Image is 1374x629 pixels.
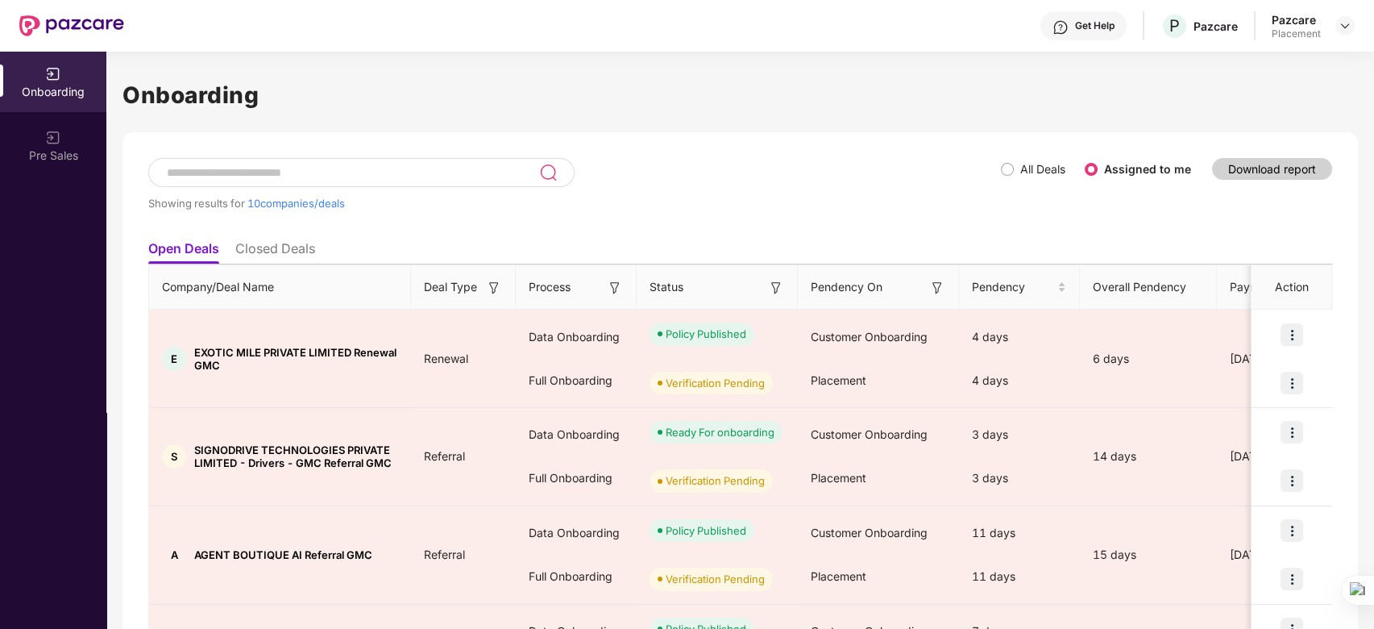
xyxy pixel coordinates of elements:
span: 10 companies/deals [247,197,345,210]
div: 4 days [959,315,1080,359]
span: Referral [411,449,478,463]
th: Pendency [959,265,1080,310]
span: Placement [811,569,866,583]
div: 15 days [1080,546,1217,564]
div: Data Onboarding [516,413,637,456]
th: Payment Done [1217,265,1338,310]
img: svg+xml;base64,PHN2ZyB3aWR0aD0iMTYiIGhlaWdodD0iMTYiIHZpZXdCb3g9IjAgMCAxNiAxNiIgZmlsbD0ibm9uZSIgeG... [607,280,623,296]
div: 3 days [959,413,1080,456]
div: A [162,543,186,567]
span: Payment Done [1230,278,1312,296]
div: [DATE] [1217,350,1338,368]
div: 11 days [959,555,1080,598]
img: icon [1281,519,1303,542]
span: Renewal [411,352,481,365]
img: svg+xml;base64,PHN2ZyB3aWR0aD0iMjAiIGhlaWdodD0iMjAiIHZpZXdCb3g9IjAgMCAyMCAyMCIgZmlsbD0ibm9uZSIgeG... [45,66,61,82]
label: All Deals [1020,162,1065,176]
div: 4 days [959,359,1080,402]
img: icon [1281,421,1303,444]
div: 6 days [1080,350,1217,368]
img: icon [1281,568,1303,590]
div: Pazcare [1193,19,1238,34]
div: Verification Pending [666,375,765,391]
li: Closed Deals [235,240,315,264]
div: Full Onboarding [516,555,637,598]
img: svg+xml;base64,PHN2ZyB3aWR0aD0iMTYiIGhlaWdodD0iMTYiIHZpZXdCb3g9IjAgMCAxNiAxNiIgZmlsbD0ibm9uZSIgeG... [486,280,502,296]
span: SIGNODRIVE TECHNOLOGIES PRIVATE LIMITED - Drivers - GMC Referral GMC [194,444,398,469]
span: AGENT BOUTIQUE AI Referral GMC [194,548,372,561]
div: Full Onboarding [516,359,637,402]
div: 14 days [1080,448,1217,465]
span: Referral [411,548,478,561]
h1: Onboarding [122,77,1358,113]
span: Placement [811,471,866,485]
img: New Pazcare Logo [19,15,124,36]
div: 11 days [959,511,1080,555]
img: svg+xml;base64,PHN2ZyBpZD0iRHJvcGRvd24tMzJ4MzIiIHhtbG5zPSJodHRwOi8vd3d3LnczLm9yZy8yMDAwL3N2ZyIgd2... [1339,19,1351,32]
div: Showing results for [148,197,1001,210]
span: Placement [811,373,866,387]
th: Action [1252,265,1332,310]
div: Data Onboarding [516,315,637,359]
span: P [1169,16,1180,35]
div: Verification Pending [666,571,765,587]
div: S [162,444,186,469]
span: Status [650,278,683,296]
div: Ready For onboarding [666,424,774,440]
div: Full Onboarding [516,456,637,500]
div: E [162,347,186,371]
span: Customer Onboarding [811,330,928,344]
span: Deal Type [424,278,477,296]
img: svg+xml;base64,PHN2ZyBpZD0iSGVscC0zMngzMiIgeG1sbnM9Imh0dHA6Ly93d3cudzMub3JnLzIwMDAvc3ZnIiB3aWR0aD... [1052,19,1069,35]
div: Verification Pending [666,473,765,489]
th: Overall Pendency [1080,265,1217,310]
img: svg+xml;base64,PHN2ZyB3aWR0aD0iMTYiIGhlaWdodD0iMTYiIHZpZXdCb3g9IjAgMCAxNiAxNiIgZmlsbD0ibm9uZSIgeG... [768,280,784,296]
span: Pendency [972,278,1054,296]
div: 3 days [959,456,1080,500]
span: Process [529,278,571,296]
img: icon [1281,323,1303,346]
span: Customer Onboarding [811,427,928,441]
img: svg+xml;base64,PHN2ZyB3aWR0aD0iMjAiIGhlaWdodD0iMjAiIHZpZXdCb3g9IjAgMCAyMCAyMCIgZmlsbD0ibm9uZSIgeG... [45,130,61,146]
img: icon [1281,469,1303,492]
img: icon [1281,372,1303,394]
span: EXOTIC MILE PRIVATE LIMITED Renewal GMC [194,346,398,372]
span: Customer Onboarding [811,526,928,539]
div: Placement [1272,27,1321,40]
div: Pazcare [1272,12,1321,27]
img: svg+xml;base64,PHN2ZyB3aWR0aD0iMjQiIGhlaWdodD0iMjUiIHZpZXdCb3g9IjAgMCAyNCAyNSIgZmlsbD0ibm9uZSIgeG... [539,163,558,182]
img: svg+xml;base64,PHN2ZyB3aWR0aD0iMTYiIGhlaWdodD0iMTYiIHZpZXdCb3g9IjAgMCAxNiAxNiIgZmlsbD0ibm9uZSIgeG... [929,280,945,296]
label: Assigned to me [1104,162,1191,176]
div: [DATE] [1217,448,1338,465]
div: [DATE] [1217,546,1338,564]
div: Policy Published [666,523,746,539]
div: Policy Published [666,326,746,342]
span: Pendency On [811,278,882,296]
div: Data Onboarding [516,511,637,555]
li: Open Deals [148,240,219,264]
button: Download report [1212,158,1332,180]
th: Company/Deal Name [149,265,411,310]
div: Get Help [1075,19,1115,32]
